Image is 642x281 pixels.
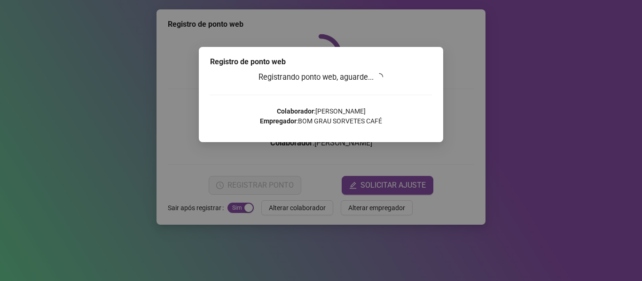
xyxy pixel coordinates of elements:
strong: Colaborador [277,107,314,115]
h3: Registrando ponto web, aguarde... [210,71,432,84]
p: : [PERSON_NAME] : BOM GRAU SORVETES CAFÉ [210,106,432,126]
strong: Empregador [260,117,297,125]
span: loading [376,73,384,81]
div: Registro de ponto web [210,56,432,68]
